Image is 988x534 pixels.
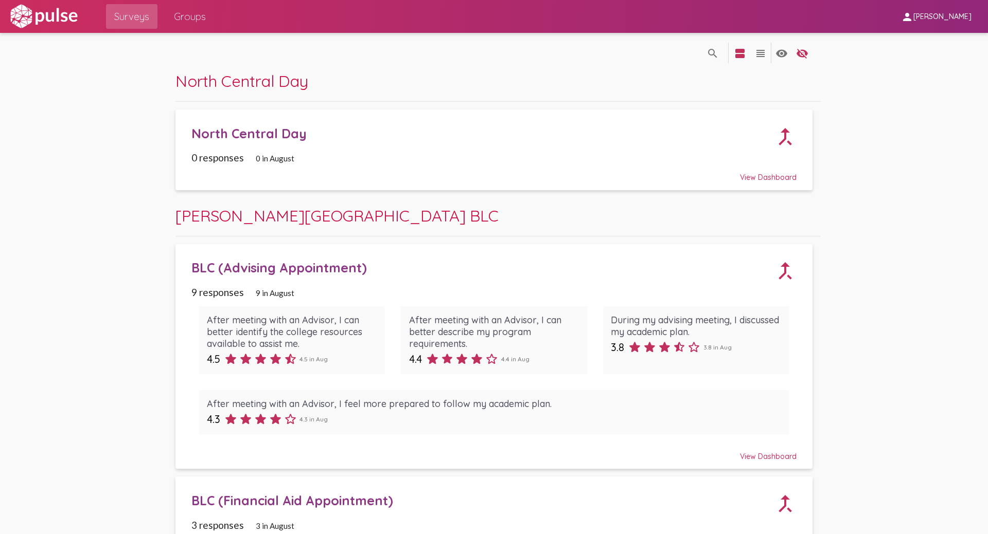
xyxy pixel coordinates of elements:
button: language [730,43,750,63]
div: View Dashboard [191,163,797,182]
div: North Central Day [191,125,774,141]
span: 4.3 in Aug [299,415,328,423]
mat-icon: call_merge [763,114,808,159]
mat-icon: language [775,47,788,60]
div: After meeting with an Advisor, I feel more prepared to follow my academic plan. [207,398,781,410]
span: 4.3 [207,413,220,426]
span: 4.5 [207,353,220,365]
span: 3.8 in Aug [703,343,732,351]
span: 3 in August [256,521,294,530]
button: language [750,43,771,63]
span: 4.4 in Aug [501,355,530,363]
a: North Central Day0 responses0 in AugustView Dashboard [175,109,813,190]
span: North Central Day [175,71,308,91]
a: BLC (Advising Appointment)9 responses9 in AugustAfter meeting with an Advisor, I can better ident... [175,244,813,469]
mat-icon: language [734,47,746,60]
span: 9 responses [191,286,244,298]
span: [PERSON_NAME][GEOGRAPHIC_DATA] BLC [175,206,499,226]
a: Groups [166,4,214,29]
span: 0 in August [256,154,294,163]
button: language [792,43,813,63]
div: After meeting with an Advisor, I can better describe my program requirements. [409,314,579,349]
span: Groups [174,7,206,26]
mat-icon: language [754,47,767,60]
mat-icon: call_merge [763,481,808,526]
span: 4.4 [409,353,422,365]
button: language [771,43,792,63]
img: white-logo.svg [8,4,79,29]
a: Surveys [106,4,157,29]
div: BLC (Financial Aid Appointment) [191,492,774,508]
div: After meeting with an Advisor, I can better identify the college resources available to assist me. [207,314,377,349]
span: 3 responses [191,519,244,531]
mat-icon: language [707,47,719,60]
span: 4.5 in Aug [299,355,328,363]
mat-icon: person [901,11,913,23]
div: BLC (Advising Appointment) [191,260,774,275]
button: language [702,43,723,63]
button: [PERSON_NAME] [893,7,980,26]
span: 3.8 [611,341,624,354]
div: View Dashboard [191,443,797,461]
mat-icon: language [796,47,808,60]
span: 0 responses [191,152,244,163]
span: Surveys [114,7,149,26]
span: [PERSON_NAME] [913,12,972,22]
span: 9 in August [256,288,294,298]
mat-icon: call_merge [763,248,808,293]
div: During my advising meeting, I discussed my academic plan. [611,314,781,338]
